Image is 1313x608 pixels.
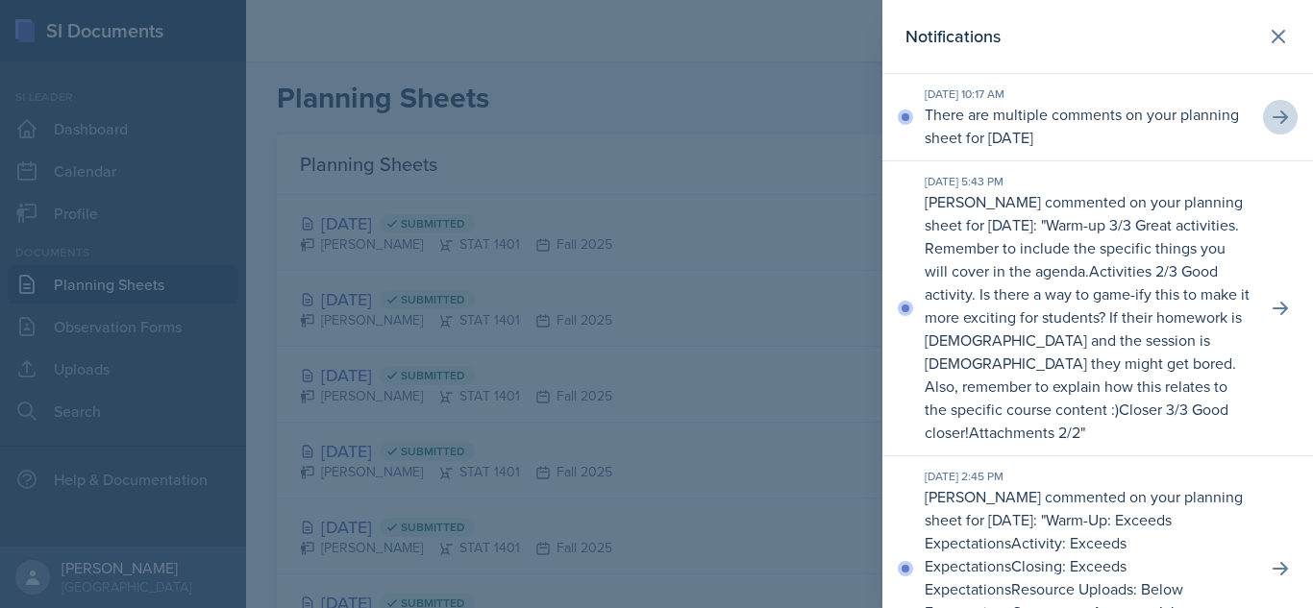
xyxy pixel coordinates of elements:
[925,85,1251,103] div: [DATE] 10:17 AM
[925,103,1251,149] p: There are multiple comments on your planning sheet for [DATE]
[969,422,1080,443] p: Attachments 2/2
[925,214,1239,281] p: Warm-up 3/3 Great activities. Remember to include the specific things you will cover in the agenda.
[905,23,1001,50] h2: Notifications
[925,532,1127,576] p: Activity: Exceeds Expectations
[925,555,1127,599] p: Closing: Exceeds Expectations
[925,509,1172,553] p: Warm-Up: Exceeds Expectations
[925,173,1251,190] div: [DATE] 5:43 PM
[925,190,1251,444] p: [PERSON_NAME] commented on your planning sheet for [DATE]: " "
[925,468,1251,485] div: [DATE] 2:45 PM
[925,260,1250,420] p: Activities 2/3 Good activity. Is there a way to game-ify this to make it more exciting for studen...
